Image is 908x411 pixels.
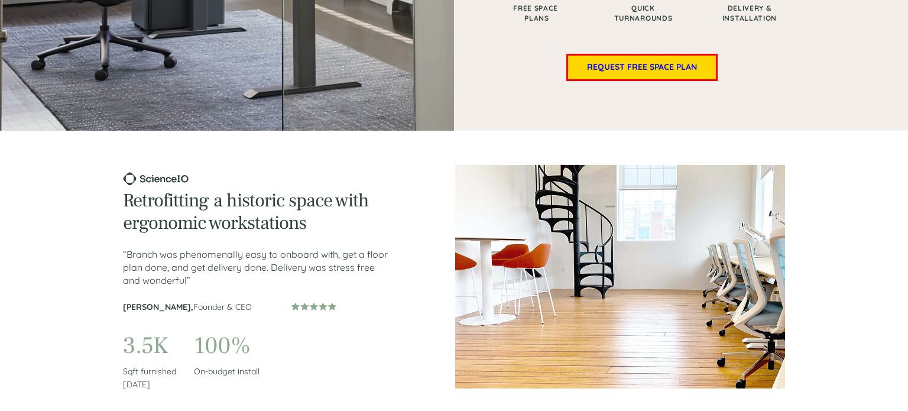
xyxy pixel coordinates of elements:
span: Sqft furnished [DATE] [123,366,176,390]
span: [PERSON_NAME], [123,302,193,312]
span: Founder & CEO [193,302,252,312]
span: Retrofitting a historic space with ergonomic workstations [123,188,369,235]
a: REQUEST FREE SPACE PLAN [566,54,718,81]
span: QUICK TURNAROUNDS [614,4,673,22]
span: 100% [194,331,250,361]
span: FREE SPACE PLANS [513,4,560,22]
span: On-budget install [194,366,260,377]
span: REQUEST FREE SPACE PLAN [568,62,716,72]
input: Submit [118,230,180,255]
span: DELIVERY & INSTALLATION [722,4,777,22]
span: “Branch was phenomenally easy to onboard with, get a floor plan done, and get delivery done. Deli... [123,248,388,286]
span: 3.5K [123,331,168,361]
